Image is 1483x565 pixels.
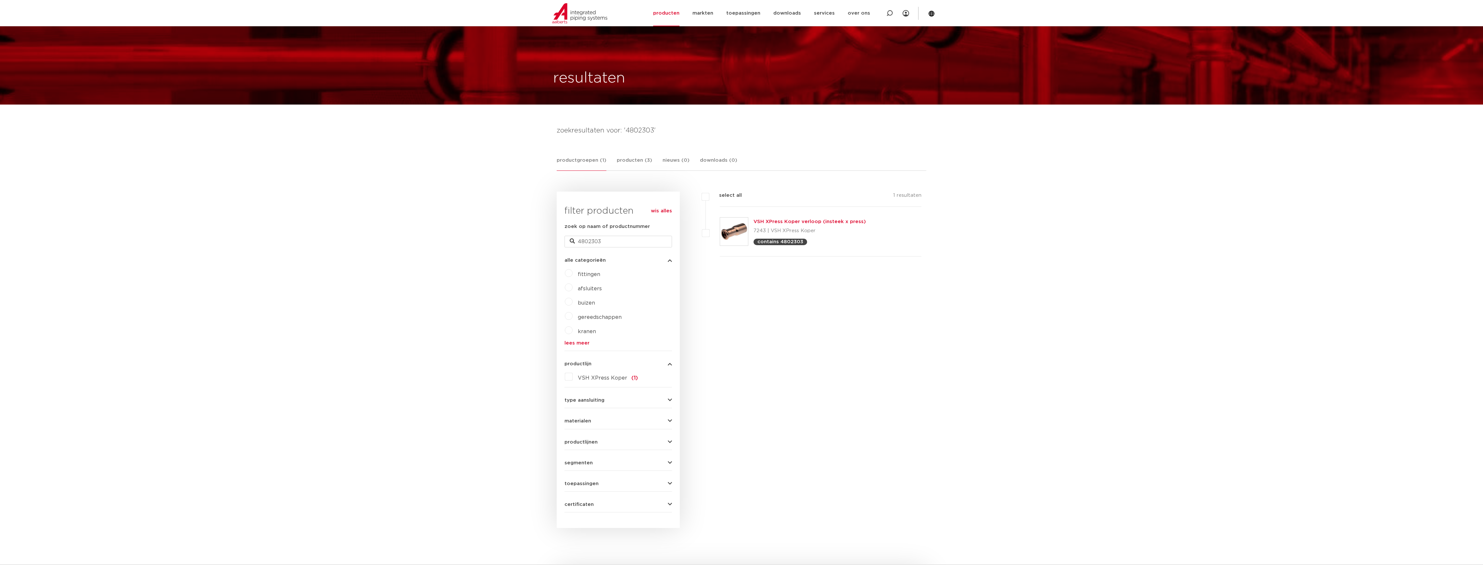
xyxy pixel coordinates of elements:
button: type aansluiting [564,398,672,403]
a: nieuws (0) [663,157,690,170]
p: contains 4802303 [757,239,803,244]
p: 1 resultaten [893,192,921,202]
button: materialen [564,419,672,423]
a: producten (3) [617,157,652,170]
h4: zoekresultaten voor: '4802303' [557,125,926,136]
span: productlijn [564,361,591,366]
a: kranen [578,329,596,334]
span: segmenten [564,460,593,465]
label: zoek op naam of productnummer [564,223,650,231]
label: select all [709,192,742,199]
a: productgroepen (1) [557,157,606,171]
h3: filter producten [564,205,672,218]
button: productlijnen [564,440,672,445]
span: productlijnen [564,440,598,445]
a: wis alles [651,207,672,215]
span: (1) [631,375,638,381]
a: gereedschappen [578,315,622,320]
a: lees meer [564,341,672,345]
img: Thumbnail for VSH XPress Koper verloop (insteek x press) [720,218,748,245]
a: fittingen [578,272,600,277]
button: alle categorieën [564,258,672,263]
a: VSH XPress Koper verloop (insteek x press) [754,219,866,224]
a: afsluiters [578,286,602,291]
button: segmenten [564,460,672,465]
a: buizen [578,300,595,306]
p: 7243 | VSH XPress Koper [754,226,866,236]
input: zoeken [564,236,672,247]
span: type aansluiting [564,398,604,403]
span: alle categorieën [564,258,606,263]
button: toepassingen [564,481,672,486]
span: materialen [564,419,591,423]
button: productlijn [564,361,672,366]
span: certificaten [564,502,594,507]
a: downloads (0) [700,157,737,170]
span: toepassingen [564,481,599,486]
span: VSH XPress Koper [578,375,627,381]
h1: resultaten [553,68,625,89]
button: certificaten [564,502,672,507]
